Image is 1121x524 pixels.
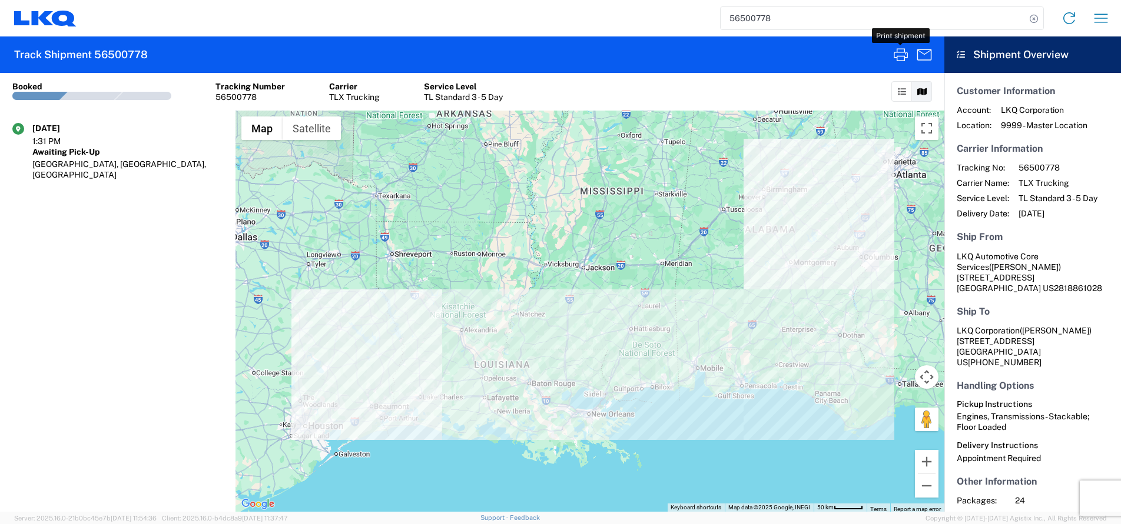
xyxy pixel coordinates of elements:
[1054,283,1102,293] span: 2818861028
[957,105,991,115] span: Account:
[957,326,1092,346] span: LKQ Corporation [STREET_ADDRESS]
[329,92,380,102] div: TLX Trucking
[915,450,938,473] button: Zoom in
[14,515,157,522] span: Server: 2025.16.0-21b0bc45e7b
[915,408,938,431] button: Drag Pegman onto the map to open Street View
[957,85,1109,96] h5: Customer Information
[242,515,288,522] span: [DATE] 11:37:47
[111,515,157,522] span: [DATE] 11:54:36
[283,116,341,140] button: Show satellite imagery
[1001,120,1087,131] span: 9999 - Master Location
[1019,208,1097,219] span: [DATE]
[238,496,277,512] a: Open this area in Google Maps (opens a new window)
[894,506,941,512] a: Report a map error
[1015,495,1116,506] span: 24
[957,510,1006,521] span: Total Weight:
[968,358,1042,367] span: [PHONE_NUMBER]
[1001,105,1087,115] span: LKQ Corporation
[32,146,223,157] div: Awaiting Pick-Up
[241,116,283,140] button: Show street map
[424,81,503,92] div: Service Level
[424,92,503,102] div: TL Standard 3 - 5 Day
[915,474,938,498] button: Zoom out
[957,476,1109,487] h5: Other Information
[957,273,1034,282] span: [STREET_ADDRESS]
[238,496,277,512] img: Google
[957,231,1109,242] h5: Ship From
[915,365,938,389] button: Map camera controls
[1015,510,1116,521] span: 42000 LBS
[957,143,1109,154] h5: Carrier Information
[957,495,1006,506] span: Packages:
[32,123,91,133] div: [DATE]
[728,504,810,510] span: Map data ©2025 Google, INEGI
[1019,178,1097,188] span: TLX Trucking
[915,116,938,140] button: Toggle fullscreen view
[32,136,91,146] div: 1:31 PM
[870,506,887,512] a: Terms
[215,81,285,92] div: Tracking Number
[12,81,42,92] div: Booked
[957,453,1109,463] div: Appointment Required
[957,208,1009,219] span: Delivery Date:
[989,262,1061,272] span: ([PERSON_NAME])
[957,252,1039,272] span: LKQ Automotive Core Services
[814,503,867,512] button: Map Scale: 50 km per 46 pixels
[162,515,288,522] span: Client: 2025.16.0-b4dc8a9
[14,48,148,62] h2: Track Shipment 56500778
[480,514,510,521] a: Support
[944,36,1121,73] header: Shipment Overview
[510,514,540,521] a: Feedback
[215,92,285,102] div: 56500778
[32,159,223,180] div: [GEOGRAPHIC_DATA], [GEOGRAPHIC_DATA], [GEOGRAPHIC_DATA]
[1019,193,1097,203] span: TL Standard 3 - 5 Day
[957,399,1109,409] h6: Pickup Instructions
[957,325,1109,368] address: [GEOGRAPHIC_DATA] US
[926,513,1107,523] span: Copyright © [DATE]-[DATE] Agistix Inc., All Rights Reserved
[817,504,834,510] span: 50 km
[957,120,991,131] span: Location:
[329,81,380,92] div: Carrier
[957,380,1109,391] h5: Handling Options
[957,193,1009,203] span: Service Level:
[721,7,1026,29] input: Shipment, tracking or reference number
[957,411,1109,432] div: Engines, Transmissions - Stackable; Floor Loaded
[1020,326,1092,335] span: ([PERSON_NAME])
[1019,162,1097,173] span: 56500778
[957,178,1009,188] span: Carrier Name:
[957,162,1009,173] span: Tracking No:
[671,503,721,512] button: Keyboard shortcuts
[957,251,1109,293] address: [GEOGRAPHIC_DATA] US
[957,306,1109,317] h5: Ship To
[957,440,1109,450] h6: Delivery Instructions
